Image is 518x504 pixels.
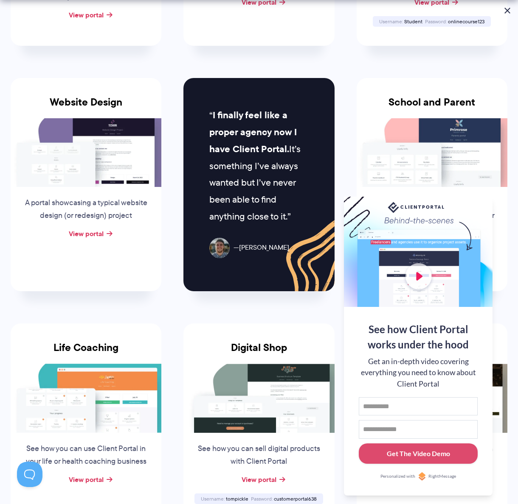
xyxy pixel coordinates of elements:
[380,473,415,480] span: Personalized with
[201,495,225,502] span: Username
[11,342,161,364] h3: Life Coaching
[359,322,478,352] div: See how Client Portal works under the hood
[379,18,403,25] span: Username
[22,443,151,468] p: See how you can use Client Portal in your life or health coaching business
[251,495,273,502] span: Password
[226,495,248,502] span: tompickle
[448,18,484,25] span: onlinecourse123
[69,228,104,239] a: View portal
[17,462,42,487] iframe: Toggle Customer Support
[209,107,309,225] p: It’s something I’ve always wanted but I’ve never been able to find anything close to it.
[11,96,161,118] h3: Website Design
[387,448,450,459] div: Get The Video Demo
[357,96,507,118] h3: School and Parent
[359,472,478,481] a: Personalized withRightMessage
[234,242,289,254] span: [PERSON_NAME]
[428,473,456,480] span: RightMessage
[404,18,422,25] span: Student
[425,18,447,25] span: Password
[359,356,478,390] div: Get an in-depth video covering everything you need to know about Client Portal
[69,474,104,485] a: View portal
[242,474,276,485] a: View portal
[359,443,478,464] button: Get The Video Demo
[22,197,151,222] p: A portal showcasing a typical website design (or redesign) project
[418,472,426,481] img: Personalized with RightMessage
[194,443,324,468] p: See how you can sell digital products with Client Portal
[69,10,104,20] a: View portal
[183,342,334,364] h3: Digital Shop
[274,495,317,502] span: customerportal638
[209,108,297,156] strong: I finally feel like a proper agency now I have Client Portal.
